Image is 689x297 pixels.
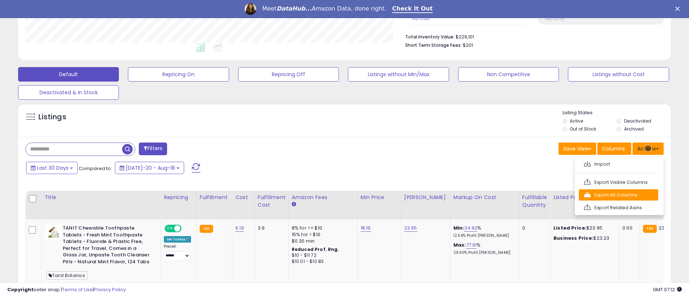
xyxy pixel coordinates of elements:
b: Total Inventory Value: [405,34,455,40]
div: Min Price [361,194,398,201]
img: 51XIfXXIKOL._SL40_.jpg [46,225,61,239]
div: $10.01 - $10.83 [292,259,352,265]
div: Fulfillment [200,194,229,201]
button: [DATE]-20 - Aug-18 [115,162,184,174]
span: ON [165,226,174,232]
small: Prev: 46.72% [545,17,564,21]
a: Export Visible Columns [579,177,658,188]
button: Repricing Off [238,67,339,82]
img: Profile image for Georgie [245,3,256,15]
a: Privacy Policy [94,286,126,293]
span: Last 30 Days [37,164,69,172]
strong: Copyright [7,286,34,293]
b: Business Price: [553,235,593,242]
p: Listing States: [563,110,671,116]
a: Import [579,158,658,170]
div: Markup on Cost [453,194,516,201]
a: 24.92 [464,224,478,232]
label: Out of Stock [570,126,596,132]
div: 8% for <= $10 [292,225,352,231]
b: Listed Price: [553,224,586,231]
button: Listings without Cost [568,67,669,82]
div: $0.30 min [292,238,352,244]
p: 12.59% Profit [PERSON_NAME] [453,233,514,238]
span: 23.95 [659,224,672,231]
button: Actions [632,143,664,155]
label: Deactivated [624,118,651,124]
a: 77.91 [466,242,477,249]
a: 18.19 [361,224,371,232]
button: Listings without Min/Max [348,67,449,82]
div: [PERSON_NAME] [404,194,447,201]
span: Compared to: [79,165,112,172]
div: % [453,225,514,238]
span: OFF [180,226,192,232]
span: Columns [602,145,625,152]
div: Meet Amazon Data, done right. [262,5,386,12]
span: [DATE]-20 - Aug-18 [126,164,175,172]
div: seller snap | | [7,286,126,293]
span: $201 [463,42,473,49]
button: Deactivated & In Stock [18,85,119,100]
a: Export All Columns [579,189,658,201]
a: Check It Out [392,5,433,13]
div: Repricing [164,194,194,201]
div: 0.00 [622,225,634,231]
li: $229,101 [405,32,658,41]
th: The percentage added to the cost of goods (COGS) that forms the calculator for Min & Max prices. [450,191,519,219]
div: $23.23 [553,235,614,242]
a: 9.19 [235,224,244,232]
small: FBA [200,225,213,233]
a: Export Related Asins [579,202,658,213]
b: Max: [453,242,466,248]
span: Tanit Botanics [46,271,87,280]
button: Last 30 Days [26,162,78,174]
div: Listed Price [553,194,616,201]
div: Fulfillable Quantity [522,194,547,209]
h5: Listings [38,112,66,122]
a: Terms of Use [62,286,93,293]
b: Reduced Prof. Rng. [292,246,339,252]
button: Save View [559,143,596,155]
b: Min: [453,224,464,231]
div: Preset: [164,244,191,260]
small: FBA [643,225,656,233]
button: Non Competitive [458,67,559,82]
i: DataHub... [277,5,312,12]
div: Close [675,7,682,11]
div: Fulfillment Cost [258,194,286,209]
a: 23.95 [404,224,417,232]
small: Prev: 5,985 [412,17,429,21]
div: $10 - $11.72 [292,252,352,259]
button: Repricing On [128,67,229,82]
button: Filters [139,143,167,155]
div: Title [45,194,158,201]
span: 2025-09-18 07:12 GMT [653,286,682,293]
div: Set To Max * [164,236,191,243]
b: TANIT Chewable Toothpaste Tablets - Fresh Mint Toothpaste Tablets - Fluoride & Plastic Free, Perf... [63,225,151,267]
small: Amazon Fees. [292,201,296,208]
div: 15% for > $10 [292,231,352,238]
label: Archived [624,126,644,132]
div: Cost [235,194,252,201]
b: Short Term Storage Fees: [405,42,462,48]
label: Active [570,118,583,124]
button: Default [18,67,119,82]
div: % [453,242,514,255]
p: 29.90% Profit [PERSON_NAME] [453,250,514,255]
div: Amazon Fees [292,194,354,201]
button: Columns [597,143,631,155]
div: 3.9 [258,225,283,231]
div: $23.95 [553,225,614,231]
div: 0 [522,225,545,231]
